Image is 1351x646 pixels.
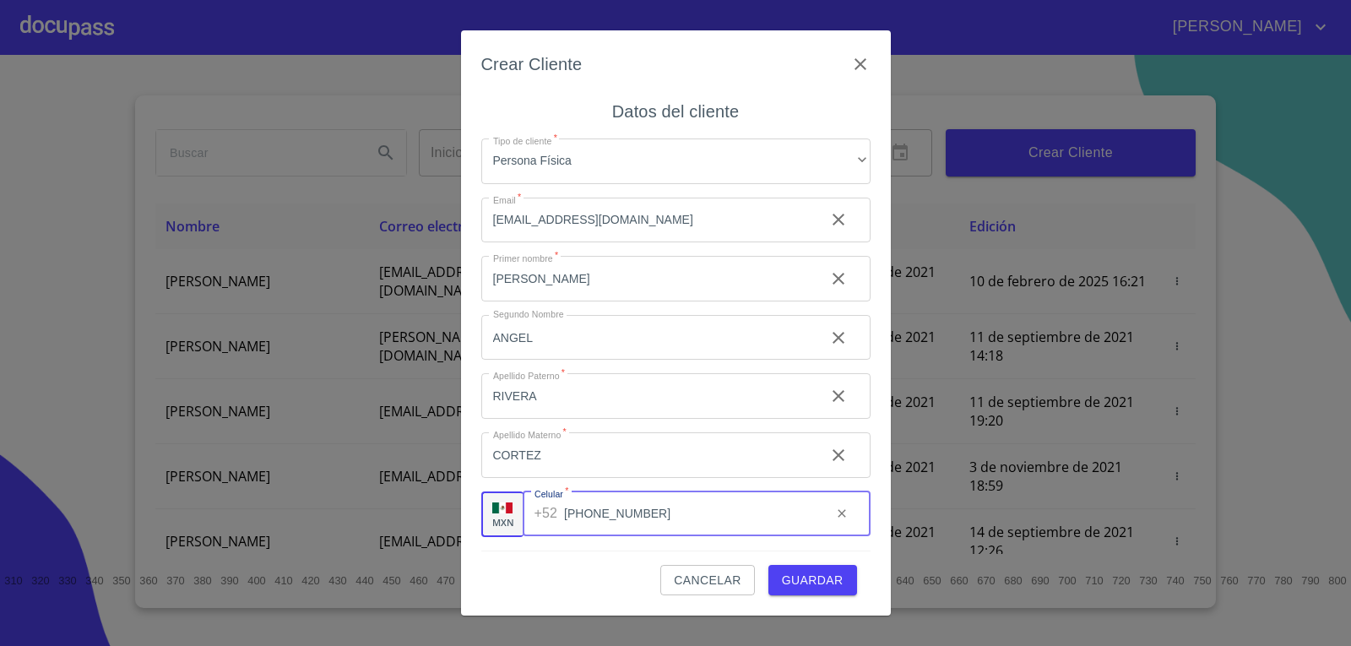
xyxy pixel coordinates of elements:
button: Guardar [768,565,857,596]
h6: Datos del cliente [612,98,739,125]
img: R93DlvwvvjP9fbrDwZeCRYBHk45OWMq+AAOlFVsxT89f82nwPLnD58IP7+ANJEaWYhP0Tx8kkA0WlQMPQsAAgwAOmBj20AXj6... [492,502,513,514]
div: Persona Física [481,138,871,184]
button: clear input [818,376,859,416]
button: clear input [818,199,859,240]
h6: Crear Cliente [481,51,583,78]
span: Guardar [782,570,844,591]
button: clear input [818,318,859,358]
button: clear input [818,435,859,475]
p: +52 [534,503,558,524]
button: Cancelar [660,565,754,596]
button: clear input [825,497,859,530]
button: clear input [818,258,859,299]
span: Cancelar [674,570,741,591]
p: MXN [492,516,514,529]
